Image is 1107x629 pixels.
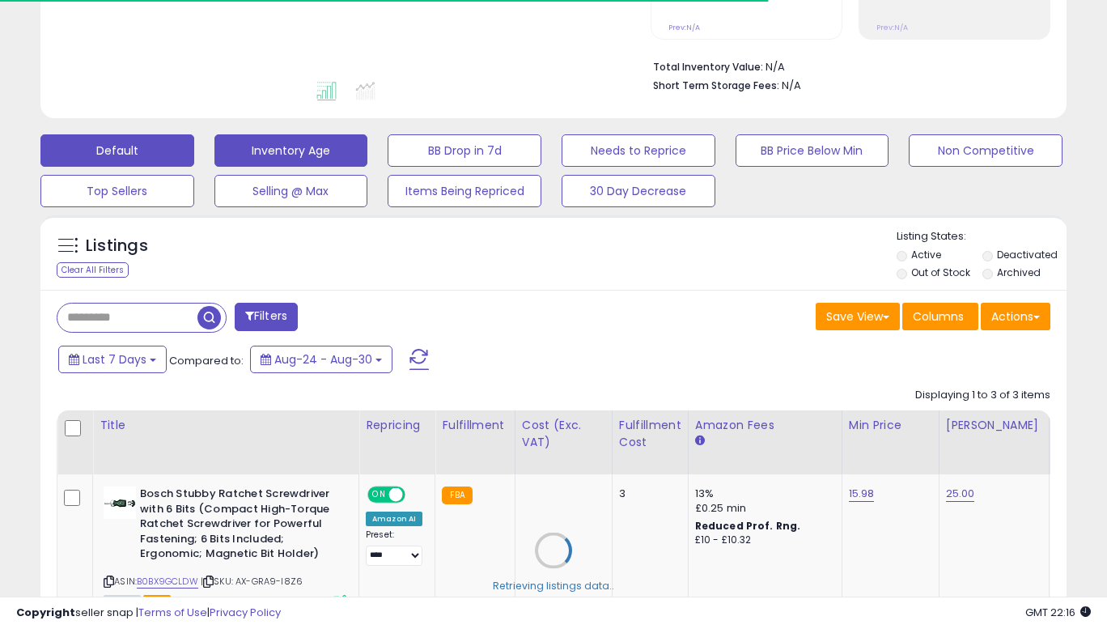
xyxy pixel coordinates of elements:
div: Retrieving listings data.. [493,578,614,593]
button: Inventory Age [214,134,368,167]
strong: Copyright [16,605,75,620]
button: Non Competitive [909,134,1062,167]
button: Items Being Repriced [388,175,541,207]
button: BB Drop in 7d [388,134,541,167]
button: Needs to Reprice [562,134,715,167]
button: BB Price Below Min [736,134,889,167]
div: seller snap | | [16,606,281,621]
button: Selling @ Max [214,175,368,207]
button: Top Sellers [40,175,194,207]
button: 30 Day Decrease [562,175,715,207]
button: Default [40,134,194,167]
